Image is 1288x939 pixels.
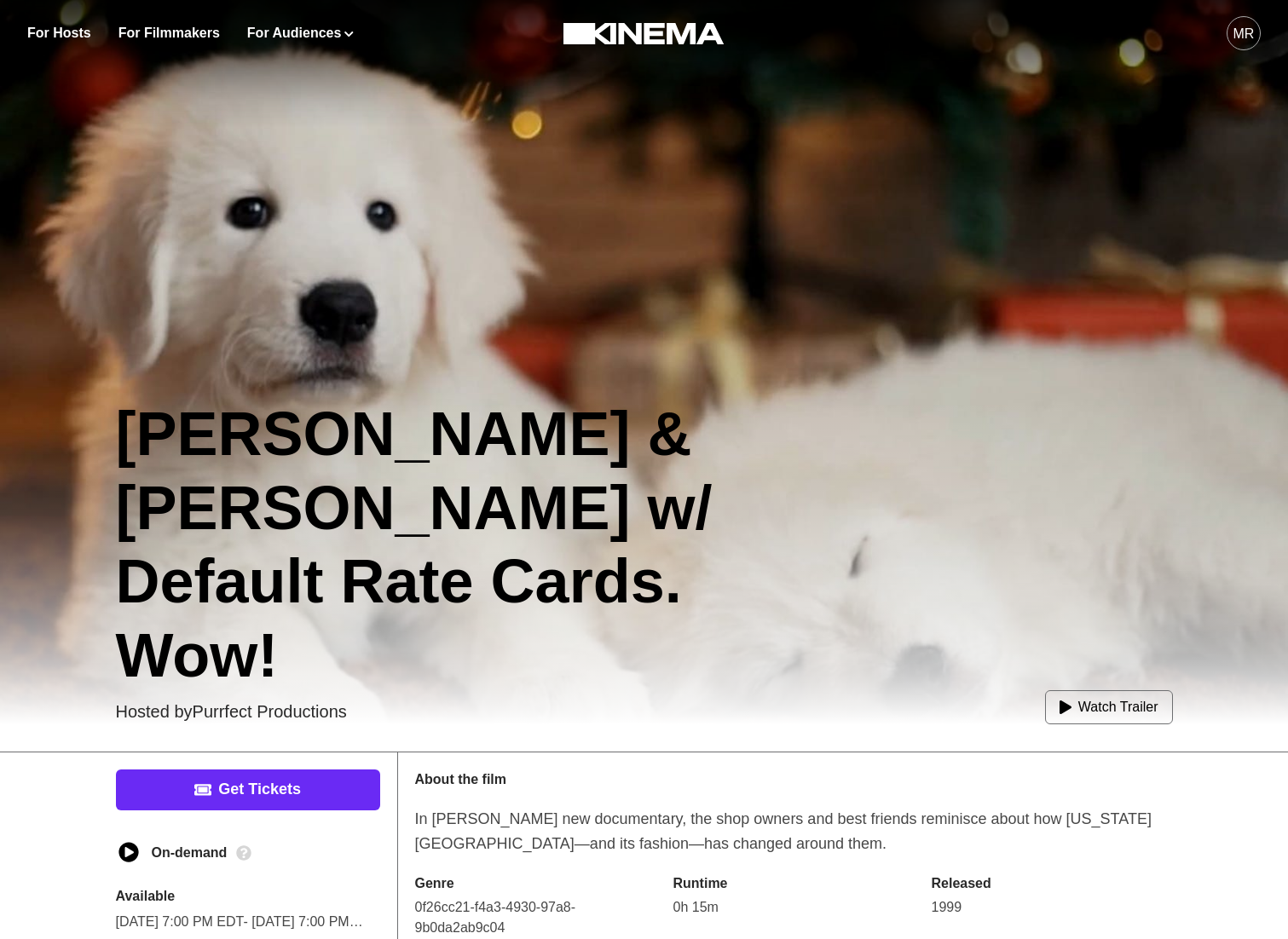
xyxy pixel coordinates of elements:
button: Info [227,845,261,861]
p: On-demand [152,846,228,860]
p: About the film [415,769,1173,790]
p: In [PERSON_NAME] new documentary, the shop owners and best friends reminisce about how [US_STATE]... [415,807,1173,856]
p: Hosted by Purrfect Productions [116,699,347,724]
p: 0h 15m [673,897,915,918]
h1: [PERSON_NAME] & [PERSON_NAME] w/ Default Rate Cards. Wow! [116,397,825,692]
p: [DATE] 7:00 PM EDT - [DATE] 7:00 PM EDT [116,911,380,933]
p: Released [932,873,1173,894]
a: Get Tickets [116,769,380,810]
div: MR [1233,24,1255,44]
p: Genre [415,873,656,894]
a: For Hosts [27,23,91,43]
button: Watch Trailer [1045,690,1173,724]
p: 1999 [932,897,1173,918]
button: For Audiences [247,23,354,43]
p: 0f26cc21-f4a3-4930-97a8-9b0da2ab9c04 [415,897,656,938]
p: Available [116,885,380,907]
p: Runtime [673,873,915,894]
a: For Filmmakers [118,23,220,43]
